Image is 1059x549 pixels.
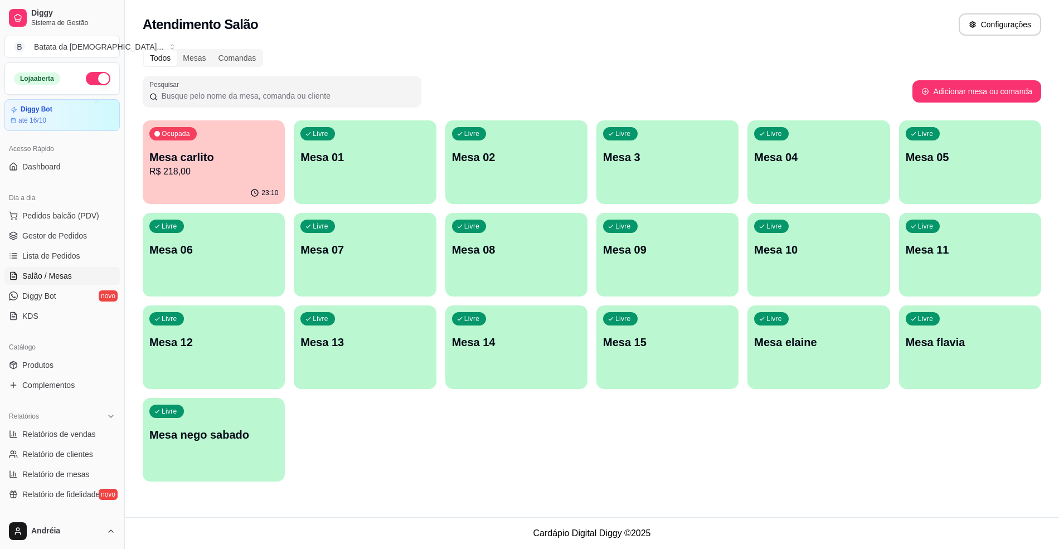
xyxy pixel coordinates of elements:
p: Mesa elaine [754,334,883,350]
p: Livre [918,129,934,138]
a: Diggy Botnovo [4,287,120,305]
span: Complementos [22,380,75,391]
button: Configurações [959,13,1041,36]
p: Livre [615,129,631,138]
p: Mesa flavia [906,334,1034,350]
div: Acesso Rápido [4,140,120,158]
p: Livre [313,314,328,323]
button: OcupadaMesa carlitoR$ 218,0023:10 [143,120,285,204]
a: Relatório de clientes [4,445,120,463]
span: B [14,41,25,52]
p: Livre [162,407,177,416]
span: KDS [22,310,38,322]
button: LivreMesa 04 [747,120,890,204]
button: Select a team [4,36,120,58]
a: Relatório de mesas [4,465,120,483]
p: Mesa 13 [300,334,429,350]
p: Mesa 08 [452,242,581,258]
button: LivreMesa 13 [294,305,436,389]
div: Dia a dia [4,189,120,207]
button: LivreMesa 14 [445,305,587,389]
p: Mesa 02 [452,149,581,165]
button: LivreMesa 07 [294,213,436,297]
button: LivreMesa 06 [143,213,285,297]
span: Gestor de Pedidos [22,230,87,241]
span: Salão / Mesas [22,270,72,281]
button: LivreMesa elaine [747,305,890,389]
button: LivreMesa 08 [445,213,587,297]
a: Produtos [4,356,120,374]
a: Gestor de Pedidos [4,227,120,245]
div: Comandas [212,50,263,66]
span: Lista de Pedidos [22,250,80,261]
p: 23:10 [261,188,278,197]
p: Livre [464,314,480,323]
button: LivreMesa 10 [747,213,890,297]
button: LivreMesa 02 [445,120,587,204]
button: LivreMesa 01 [294,120,436,204]
div: Todos [144,50,177,66]
span: Produtos [22,359,54,371]
p: Mesa 06 [149,242,278,258]
p: Livre [464,129,480,138]
button: LivreMesa 11 [899,213,1041,297]
span: Relatórios [9,412,39,421]
p: Livre [615,222,631,231]
span: Pedidos balcão (PDV) [22,210,99,221]
button: LivreMesa nego sabado [143,398,285,482]
p: Livre [615,314,631,323]
p: Mesa carlito [149,149,278,165]
div: Loja aberta [14,72,60,85]
p: Mesa 15 [603,334,732,350]
p: Livre [313,129,328,138]
p: Livre [766,314,782,323]
p: Mesa 09 [603,242,732,258]
p: Mesa 04 [754,149,883,165]
p: Mesa 11 [906,242,1034,258]
footer: Cardápio Digital Diggy © 2025 [125,517,1059,549]
button: LivreMesa 09 [596,213,739,297]
a: Relatórios de vendas [4,425,120,443]
button: Andréia [4,518,120,545]
p: Livre [464,222,480,231]
button: Alterar Status [86,72,110,85]
span: Diggy [31,8,115,18]
p: Livre [766,129,782,138]
p: Mesa 10 [754,242,883,258]
p: Livre [766,222,782,231]
p: Mesa 07 [300,242,429,258]
p: Mesa 3 [603,149,732,165]
a: Relatório de fidelidadenovo [4,485,120,503]
span: Sistema de Gestão [31,18,115,27]
a: DiggySistema de Gestão [4,4,120,31]
span: Dashboard [22,161,61,172]
p: Ocupada [162,129,190,138]
article: até 16/10 [18,116,46,125]
button: Pedidos balcão (PDV) [4,207,120,225]
a: Diggy Botaté 16/10 [4,99,120,131]
button: LivreMesa 3 [596,120,739,204]
p: Livre [313,222,328,231]
p: Livre [162,222,177,231]
span: Relatório de clientes [22,449,93,460]
a: Salão / Mesas [4,267,120,285]
input: Pesquisar [158,90,415,101]
span: Relatório de fidelidade [22,489,100,500]
p: Livre [162,314,177,323]
button: Adicionar mesa ou comanda [912,80,1041,103]
button: LivreMesa 05 [899,120,1041,204]
p: R$ 218,00 [149,165,278,178]
button: LivreMesa flavia [899,305,1041,389]
h2: Atendimento Salão [143,16,258,33]
p: Livre [918,314,934,323]
button: LivreMesa 12 [143,305,285,389]
div: Mesas [177,50,212,66]
div: Catálogo [4,338,120,356]
button: LivreMesa 15 [596,305,739,389]
div: Batata da [DEMOGRAPHIC_DATA] ... [34,41,163,52]
p: Mesa 14 [452,334,581,350]
a: Dashboard [4,158,120,176]
span: Relatório de mesas [22,469,90,480]
a: Lista de Pedidos [4,247,120,265]
p: Mesa 01 [300,149,429,165]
